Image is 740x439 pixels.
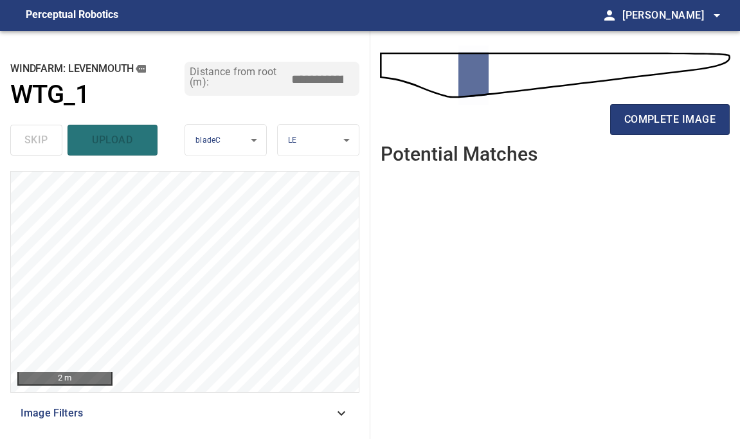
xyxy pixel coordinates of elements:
[185,124,266,157] div: bladeC
[610,104,730,135] button: complete image
[624,111,716,129] span: complete image
[278,124,359,157] div: LE
[195,136,221,145] span: bladeC
[134,62,148,76] button: copy message details
[381,143,537,165] h2: Potential Matches
[10,80,185,110] a: WTG_1
[190,67,289,87] label: Distance from root (m):
[709,8,725,23] span: arrow_drop_down
[622,6,725,24] span: [PERSON_NAME]
[602,8,617,23] span: person
[26,5,118,26] figcaption: Perceptual Robotics
[10,62,185,76] h2: windfarm: Levenmouth
[21,406,334,421] span: Image Filters
[10,398,359,429] div: Image Filters
[288,136,296,145] span: LE
[617,3,725,28] button: [PERSON_NAME]
[10,80,89,110] h1: WTG_1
